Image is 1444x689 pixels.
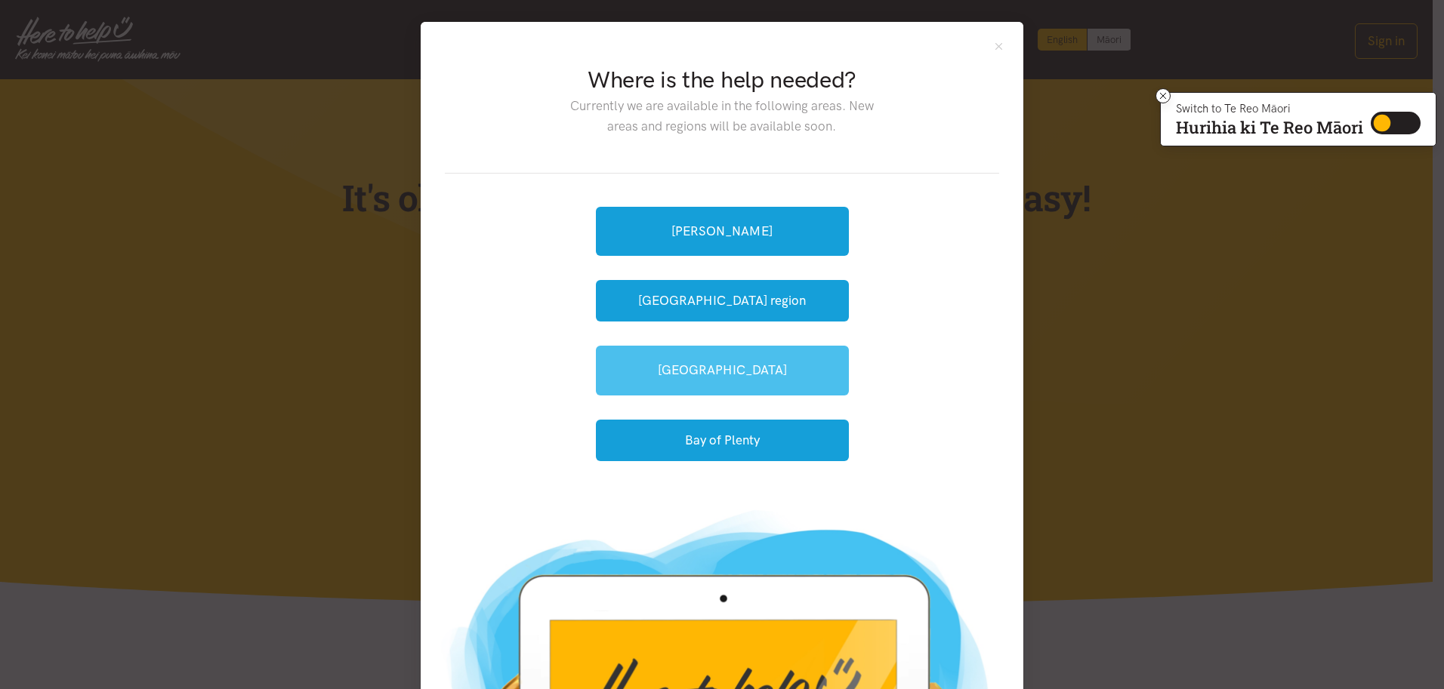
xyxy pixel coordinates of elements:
p: Switch to Te Reo Māori [1176,104,1363,113]
button: Close [992,40,1005,53]
button: [GEOGRAPHIC_DATA] region [596,280,849,321]
a: [PERSON_NAME] [596,207,849,256]
button: Bay of Plenty [596,420,849,461]
p: Hurihia ki Te Reo Māori [1176,121,1363,134]
h2: Where is the help needed? [558,64,885,96]
p: Currently we are available in the following areas. New areas and regions will be available soon. [558,96,885,137]
a: [GEOGRAPHIC_DATA] [596,346,849,395]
